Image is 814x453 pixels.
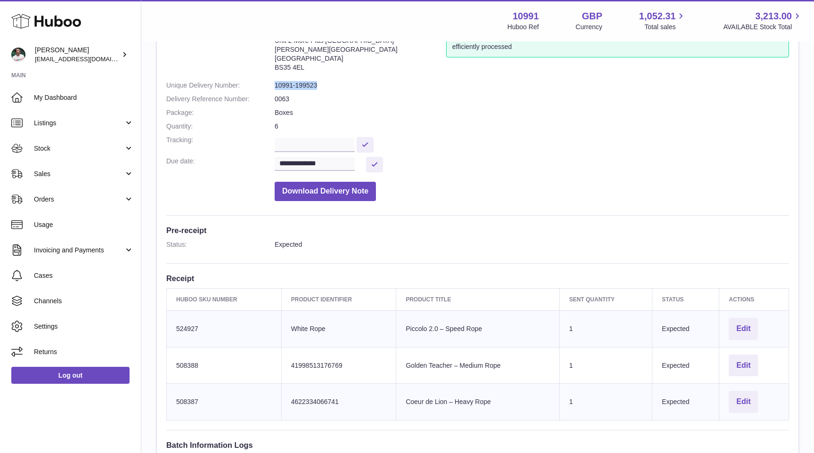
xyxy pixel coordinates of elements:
[729,391,758,413] button: Edit
[34,195,124,204] span: Orders
[281,347,396,384] td: 41998513176769
[167,310,282,347] td: 524927
[34,322,134,331] span: Settings
[11,367,130,384] a: Log out
[34,119,124,128] span: Listings
[560,310,652,347] td: 1
[34,297,134,306] span: Channels
[167,288,282,310] th: Huboo SKU Number
[166,273,789,283] h3: Receipt
[582,10,602,23] strong: GBP
[507,23,539,32] div: Huboo Ref
[275,27,446,76] address: 10991-199523 Unit 2 More Plus [GEOGRAPHIC_DATA] [PERSON_NAME][GEOGRAPHIC_DATA] [GEOGRAPHIC_DATA] ...
[275,182,376,201] button: Download Delivery Note
[560,347,652,384] td: 1
[396,384,560,421] td: Coeur de Lion – Heavy Rope
[34,348,134,356] span: Returns
[281,310,396,347] td: White Rope
[166,95,275,104] dt: Delivery Reference Number:
[167,384,282,421] td: 508387
[275,108,789,117] dd: Boxes
[275,122,789,131] dd: 6
[719,288,789,310] th: Actions
[166,240,275,249] dt: Status:
[755,10,792,23] span: 3,213.00
[723,23,803,32] span: AVAILABLE Stock Total
[167,347,282,384] td: 508388
[644,23,686,32] span: Total sales
[275,240,789,249] dd: Expected
[652,288,719,310] th: Status
[34,144,124,153] span: Stock
[34,93,134,102] span: My Dashboard
[652,384,719,421] td: Expected
[396,310,560,347] td: Piccolo 2.0 – Speed Rope
[446,27,789,57] div: Please remember to add the Unique Delivery Number to the address so that your delivery can be qui...
[34,220,134,229] span: Usage
[729,355,758,377] button: Edit
[275,81,789,90] dd: 10991-199523
[166,81,275,90] dt: Unique Delivery Number:
[166,27,275,76] dt: Site Info:
[35,55,138,63] span: [EMAIL_ADDRESS][DOMAIN_NAME]
[723,10,803,32] a: 3,213.00 AVAILABLE Stock Total
[639,10,676,23] span: 1,052.31
[166,136,275,152] dt: Tracking:
[34,246,124,255] span: Invoicing and Payments
[639,10,687,32] a: 1,052.31 Total sales
[166,225,789,235] h3: Pre-receipt
[576,23,602,32] div: Currency
[281,384,396,421] td: 4622334066741
[396,347,560,384] td: Golden Teacher – Medium Rope
[34,170,124,178] span: Sales
[11,48,25,62] img: timshieff@gmail.com
[652,347,719,384] td: Expected
[166,122,275,131] dt: Quantity:
[166,440,789,450] h3: Batch Information Logs
[729,318,758,340] button: Edit
[166,157,275,172] dt: Due date:
[652,310,719,347] td: Expected
[34,271,134,280] span: Cases
[560,384,652,421] td: 1
[275,95,789,104] dd: 0063
[396,288,560,310] th: Product title
[513,10,539,23] strong: 10991
[35,46,120,64] div: [PERSON_NAME]
[166,108,275,117] dt: Package:
[560,288,652,310] th: Sent Quantity
[281,288,396,310] th: Product Identifier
